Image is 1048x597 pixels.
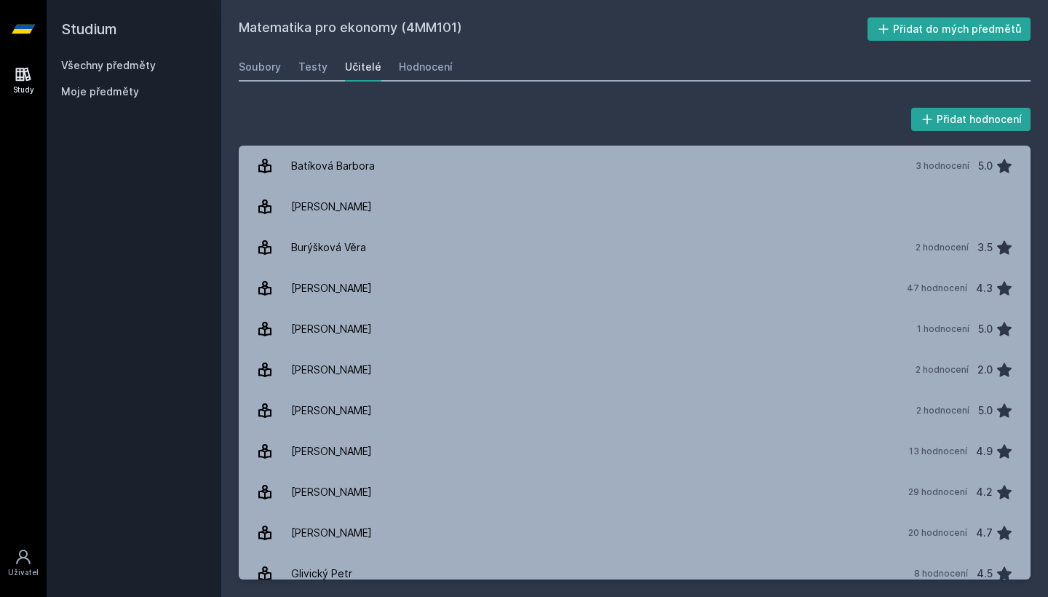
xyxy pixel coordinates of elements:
div: 3.5 [977,233,993,262]
div: 47 hodnocení [907,282,967,294]
div: Testy [298,60,327,74]
a: Glivický Petr 8 hodnocení 4.5 [239,553,1031,594]
div: 2 hodnocení [916,405,969,416]
h2: Matematika pro ekonomy (4MM101) [239,17,868,41]
div: Burýšková Věra [291,233,366,262]
div: [PERSON_NAME] [291,274,372,303]
div: Study [13,84,34,95]
div: 5.0 [978,396,993,425]
div: 29 hodnocení [908,486,967,498]
a: Study [3,58,44,103]
div: [PERSON_NAME] [291,478,372,507]
a: [PERSON_NAME] 47 hodnocení 4.3 [239,268,1031,309]
a: [PERSON_NAME] 2 hodnocení 2.0 [239,349,1031,390]
span: Moje předměty [61,84,139,99]
div: [PERSON_NAME] [291,192,372,221]
a: Soubory [239,52,281,82]
a: Hodnocení [399,52,453,82]
div: [PERSON_NAME] [291,518,372,547]
div: [PERSON_NAME] [291,315,372,344]
div: 4.5 [977,559,993,588]
div: Uživatel [8,567,39,578]
div: 2 hodnocení [916,242,969,253]
a: Uživatel [3,541,44,585]
a: Učitelé [345,52,381,82]
div: 20 hodnocení [908,527,967,539]
a: [PERSON_NAME] 13 hodnocení 4.9 [239,431,1031,472]
div: 2.0 [977,355,993,384]
div: Učitelé [345,60,381,74]
a: Všechny předměty [61,59,156,71]
div: 5.0 [978,315,993,344]
div: 13 hodnocení [909,446,967,457]
a: [PERSON_NAME] 29 hodnocení 4.2 [239,472,1031,513]
a: Burýšková Věra 2 hodnocení 3.5 [239,227,1031,268]
div: 4.7 [976,518,993,547]
a: [PERSON_NAME] [239,186,1031,227]
div: Batíková Barbora [291,151,375,181]
div: [PERSON_NAME] [291,437,372,466]
div: Hodnocení [399,60,453,74]
button: Přidat hodnocení [911,108,1031,131]
a: Batíková Barbora 3 hodnocení 5.0 [239,146,1031,186]
div: [PERSON_NAME] [291,396,372,425]
div: 4.9 [976,437,993,466]
a: [PERSON_NAME] 1 hodnocení 5.0 [239,309,1031,349]
div: Soubory [239,60,281,74]
div: 1 hodnocení [917,323,969,335]
div: 4.3 [976,274,993,303]
div: 8 hodnocení [914,568,968,580]
a: [PERSON_NAME] 2 hodnocení 5.0 [239,390,1031,431]
div: [PERSON_NAME] [291,355,372,384]
div: 2 hodnocení [916,364,969,376]
button: Přidat do mých předmětů [868,17,1031,41]
div: Glivický Petr [291,559,352,588]
div: 5.0 [978,151,993,181]
div: 4.2 [976,478,993,507]
div: 3 hodnocení [916,160,969,172]
a: Testy [298,52,327,82]
a: [PERSON_NAME] 20 hodnocení 4.7 [239,513,1031,553]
